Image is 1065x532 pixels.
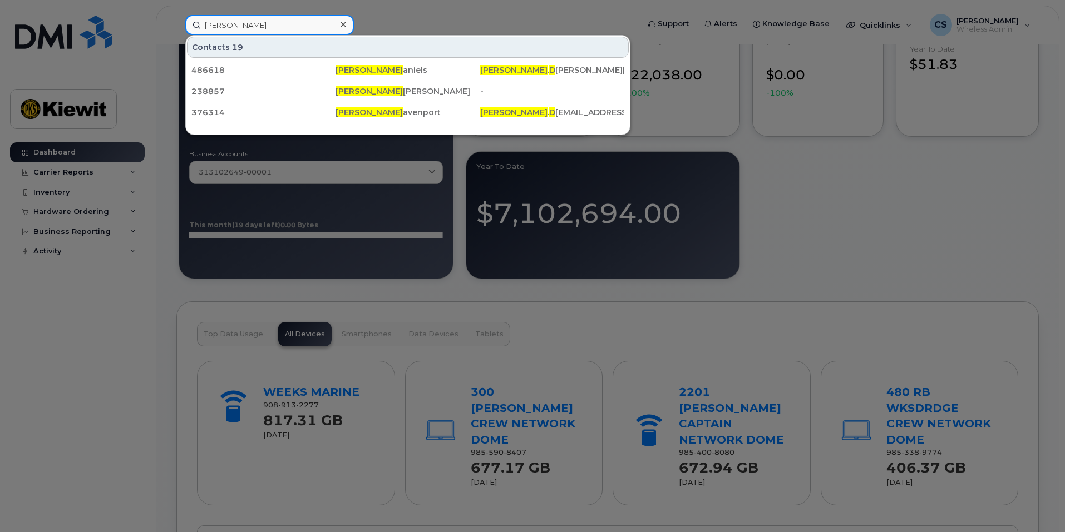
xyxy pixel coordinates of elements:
iframe: Messenger [820,106,1057,478]
div: Contacts [187,37,629,58]
div: aniels [336,64,480,76]
div: . [EMAIL_ADDRESS][DOMAIN_NAME] [480,107,624,118]
span: [PERSON_NAME] [336,86,403,96]
div: 376314 [191,107,336,118]
iframe: Messenger Launcher [1017,484,1057,524]
span: D [549,65,555,75]
span: [PERSON_NAME] [480,107,548,117]
div: 486618 [191,64,336,76]
div: avenport [336,107,480,118]
span: D [549,107,555,117]
span: 19 [232,42,243,53]
div: [PERSON_NAME] [336,86,480,97]
div: - [480,86,624,97]
div: 238857 [191,86,336,97]
div: . [PERSON_NAME][EMAIL_ADDRESS][PERSON_NAME][DOMAIN_NAME] [480,64,624,76]
input: Find something... [185,15,354,35]
span: [PERSON_NAME] [336,107,403,117]
span: [PERSON_NAME] [336,65,403,75]
a: 238857[PERSON_NAME][PERSON_NAME]- [187,81,629,101]
span: [PERSON_NAME] [480,65,548,75]
a: 486618[PERSON_NAME]aniels[PERSON_NAME].D[PERSON_NAME][EMAIL_ADDRESS][PERSON_NAME][DOMAIN_NAME] [187,60,629,80]
a: 376314[PERSON_NAME]avenport[PERSON_NAME].D[EMAIL_ADDRESS][DOMAIN_NAME] [187,102,629,122]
